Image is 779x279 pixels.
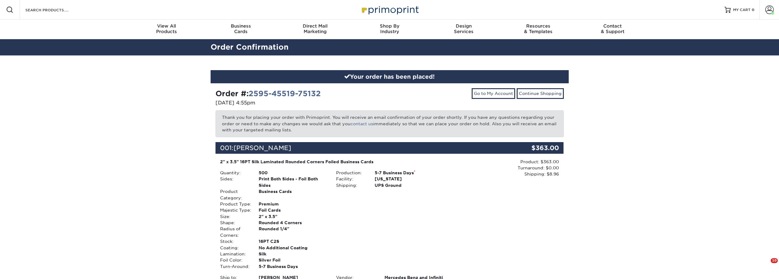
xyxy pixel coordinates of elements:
a: BusinessCards [204,20,278,39]
div: Shape: [215,220,254,226]
span: Contact [575,23,650,29]
div: Stock: [215,238,254,244]
p: Thank you for placing your order with Primoprint. You will receive an email confirmation of your ... [215,110,564,137]
span: [PERSON_NAME] [234,144,291,152]
div: Industry [352,23,427,34]
div: Lamination: [215,251,254,257]
strong: Order #: [215,89,321,98]
div: Services [427,23,501,34]
iframe: Intercom live chat [758,258,773,273]
a: Contact& Support [575,20,650,39]
div: Quantity: [215,170,254,176]
div: [US_STATE] [370,176,448,182]
div: Products [129,23,204,34]
div: Product: $363.00 Turnaround: $0.00 Shipping: $8.96 [448,159,559,177]
div: Sides: [215,176,254,188]
div: Business Cards [254,188,331,201]
div: Production: [331,170,370,176]
img: Primoprint [359,3,420,16]
div: 500 [254,170,331,176]
a: Resources& Templates [501,20,575,39]
a: Go to My Account [472,88,515,99]
div: Radius of Corners: [215,226,254,238]
div: Turn-Around: [215,263,254,270]
span: Business [204,23,278,29]
div: Cards [204,23,278,34]
a: DesignServices [427,20,501,39]
div: UPS Ground [370,182,448,188]
input: SEARCH PRODUCTS..... [25,6,84,13]
div: 5-7 Business Days [370,170,448,176]
div: Premium [254,201,331,207]
div: Print Both Sides - Foil Both Sides [254,176,331,188]
div: Majestic Type: [215,207,254,213]
h2: Order Confirmation [206,42,573,53]
a: Shop ByIndustry [352,20,427,39]
div: Facility: [331,176,370,182]
div: Marketing [278,23,352,34]
div: & Templates [501,23,575,34]
div: 2" x 3.5" 16PT Silk Laminated Rounded Corners Foiled Business Cards [220,159,443,165]
a: contact us [350,121,373,126]
div: 001: [215,142,506,154]
div: Foil Cards [254,207,331,213]
div: Silk [254,251,331,257]
div: Your order has been placed! [211,70,569,84]
span: Direct Mail [278,23,352,29]
a: 2595-45519-75132 [249,89,321,98]
div: Coating: [215,245,254,251]
p: [DATE] 4:55pm [215,99,385,107]
span: Resources [501,23,575,29]
span: Design [427,23,501,29]
div: Rounded 4 Corners [254,220,331,226]
div: $363.00 [506,142,564,154]
div: No Additional Coating [254,245,331,251]
span: 10 [771,258,778,263]
div: Shipping: [331,182,370,188]
a: Continue Shopping [517,88,564,99]
a: View AllProducts [129,20,204,39]
div: Size: [215,213,254,220]
span: 0 [752,8,755,12]
span: Shop By [352,23,427,29]
div: & Support [575,23,650,34]
div: Rounded 1/4" [254,226,331,238]
div: 5-7 Business Days [254,263,331,270]
div: 2" x 3.5" [254,213,331,220]
div: Foil Color: [215,257,254,263]
span: View All [129,23,204,29]
span: MY CART [733,7,751,13]
div: Product Type: [215,201,254,207]
div: 16PT C2S [254,238,331,244]
div: Silver Foil [254,257,331,263]
a: Direct MailMarketing [278,20,352,39]
div: Product Category: [215,188,254,201]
